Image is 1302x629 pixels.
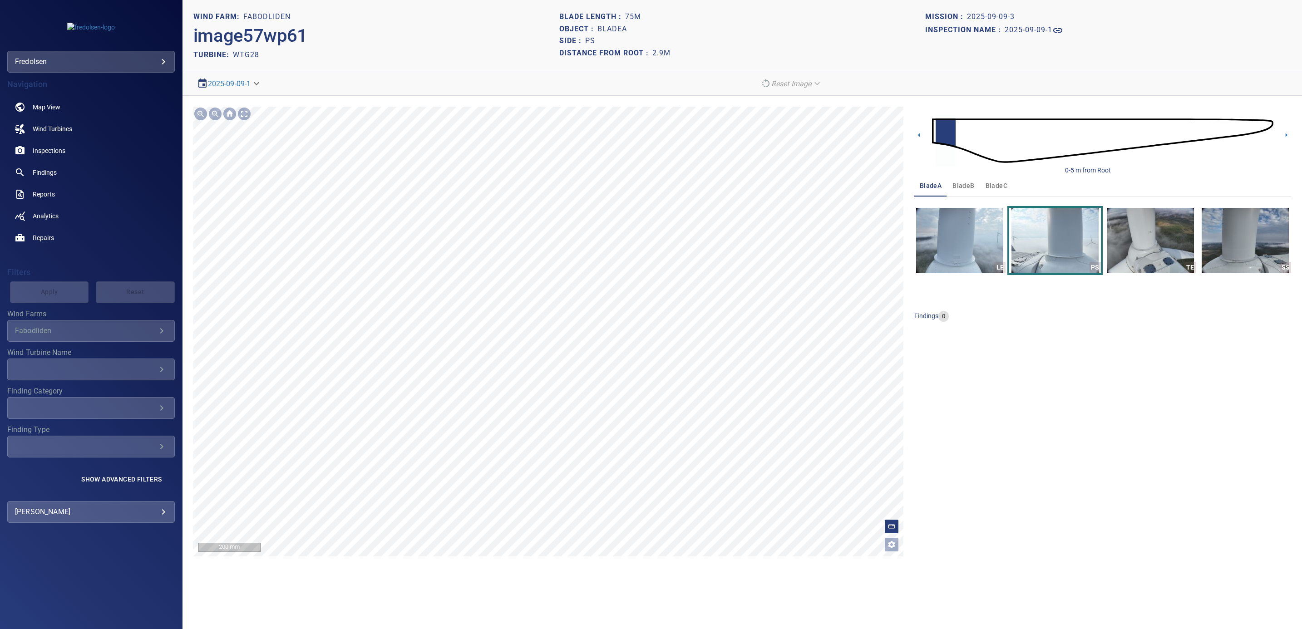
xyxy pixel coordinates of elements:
[7,388,175,395] label: Finding Category
[967,13,1015,21] h1: 2025-09-09-3
[193,107,208,121] div: Zoom in
[15,326,156,335] div: Fabodliden
[33,146,65,155] span: Inspections
[925,26,1005,34] h1: Inspection name :
[193,50,233,59] h2: TURBINE:
[7,96,175,118] a: map noActive
[7,140,175,162] a: inspections noActive
[33,233,54,242] span: Repairs
[208,107,222,121] div: Zoom out
[222,107,237,121] div: Go home
[33,211,59,221] span: Analytics
[237,107,252,121] div: Toggle full page
[7,426,175,433] label: Finding Type
[1090,262,1101,273] div: PS
[1005,25,1063,36] a: 2025-09-09-1
[33,103,60,112] span: Map View
[916,208,1003,273] a: LE
[7,349,175,356] label: Wind Turbine Name
[67,23,115,32] img: fredolsen-logo
[932,99,1273,182] img: d
[81,476,162,483] span: Show Advanced Filters
[33,168,57,177] span: Findings
[208,79,251,88] a: 2025-09-09-1
[559,49,652,58] h1: Distance from root :
[7,359,175,380] div: Wind Turbine Name
[625,13,641,21] h1: 75m
[1011,208,1099,273] a: PS
[193,13,243,21] h1: WIND FARM:
[920,180,942,192] span: bladeA
[33,190,55,199] span: Reports
[7,118,175,140] a: windturbines noActive
[7,320,175,342] div: Wind Farms
[233,50,259,59] h2: WTG28
[952,180,974,192] span: bladeB
[1105,208,1196,273] button: TE
[1202,208,1289,273] a: SS
[559,37,585,45] h1: Side :
[994,262,1006,273] div: LE
[1005,26,1052,34] h1: 2025-09-09-1
[7,183,175,205] a: reports noActive
[914,208,1006,273] button: LE
[193,25,307,47] h2: image57wp61
[757,76,826,92] div: Reset Image
[7,227,175,249] a: repairs noActive
[243,13,291,21] h1: Fabodliden
[7,51,175,73] div: fredolsen
[7,436,175,457] div: Finding Type
[597,25,627,34] h1: bladeA
[925,13,967,21] h1: Mission :
[15,505,167,519] div: [PERSON_NAME]
[7,310,175,318] label: Wind Farms
[7,205,175,227] a: analytics noActive
[33,124,72,133] span: Wind Turbines
[1065,166,1111,175] div: 0-5 m from Root
[7,80,175,89] h4: Navigation
[652,49,671,58] h1: 2.9m
[193,76,266,92] div: 2025-09-09-1
[1107,208,1194,273] a: TE
[986,180,1007,192] span: bladeC
[7,162,175,183] a: findings noActive
[938,312,949,321] span: 0
[1199,208,1291,273] button: SS
[559,13,625,21] h1: Blade length :
[559,25,597,34] h1: Object :
[7,397,175,419] div: Finding Category
[15,54,167,69] div: fredolsen
[884,537,899,552] button: Open image filters and tagging options
[7,268,175,277] h4: Filters
[771,79,812,88] em: Reset Image
[1184,262,1196,273] div: TE
[914,312,938,319] span: findings
[76,472,167,486] button: Show Advanced Filters
[1009,208,1101,273] button: PS
[1280,262,1291,273] div: SS
[585,37,595,45] h1: PS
